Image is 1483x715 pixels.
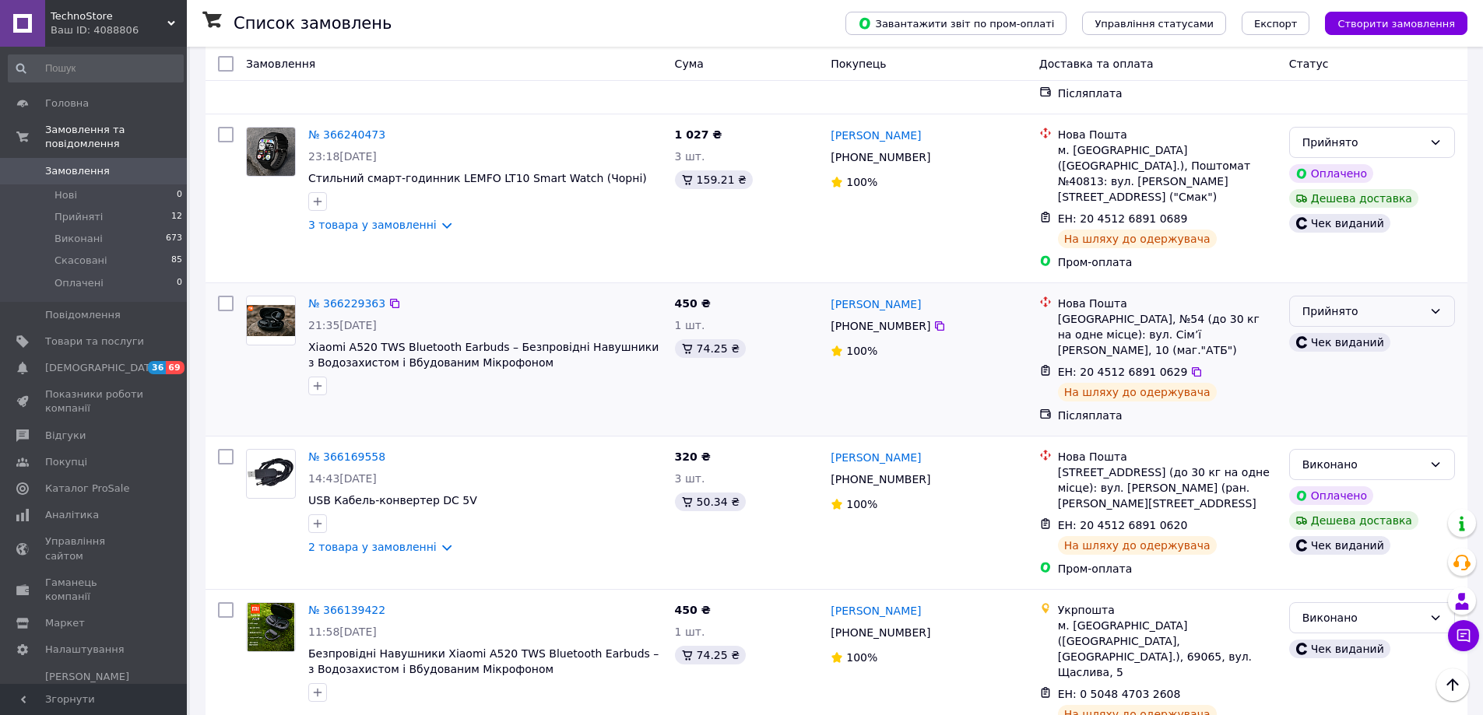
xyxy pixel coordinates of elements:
[1289,189,1418,208] div: Дешева доставка
[45,482,129,496] span: Каталог ProSale
[1039,58,1154,70] span: Доставка та оплата
[1058,688,1181,700] span: ЕН: 0 5048 4703 2608
[675,646,746,664] div: 74.25 ₴
[177,188,182,202] span: 0
[45,508,99,522] span: Аналітика
[308,219,437,231] a: 3 товара у замовленні
[828,468,933,490] div: [PHONE_NUMBER]
[831,603,921,619] a: [PERSON_NAME]
[1302,134,1423,151] div: Прийнято
[308,128,385,141] a: № 366240473
[45,308,121,322] span: Повідомлення
[1058,311,1277,358] div: [GEOGRAPHIC_DATA], №54 (до 30 кг на одне місце): вул. Сім’ї [PERSON_NAME], 10 (маг."АТБ")
[247,128,295,176] img: Фото товару
[45,455,87,469] span: Покупці
[846,651,877,664] span: 100%
[1058,618,1277,680] div: м. [GEOGRAPHIC_DATA] ([GEOGRAPHIC_DATA], [GEOGRAPHIC_DATA].), 69065, вул. Щаслива, 5
[171,210,182,224] span: 12
[1058,142,1277,205] div: м. [GEOGRAPHIC_DATA] ([GEOGRAPHIC_DATA].), Поштомат №40813: вул. [PERSON_NAME][STREET_ADDRESS] ("...
[675,297,711,310] span: 450 ₴
[675,450,711,463] span: 320 ₴
[45,616,85,630] span: Маркет
[51,23,187,37] div: Ваш ID: 4088806
[846,498,877,510] span: 100%
[845,12,1067,35] button: Завантажити звіт по пром-оплаті
[308,604,385,616] a: № 366139422
[246,127,296,177] a: Фото товару
[45,164,110,178] span: Замовлення
[1289,511,1418,530] div: Дешева доставка
[831,450,921,465] a: [PERSON_NAME]
[1058,602,1277,618] div: Укрпошта
[828,622,933,643] div: [PHONE_NUMBER]
[246,58,315,70] span: Замовлення
[675,626,705,638] span: 1 шт.
[675,319,705,331] span: 1 шт.
[45,429,86,443] span: Відгуки
[1058,408,1277,423] div: Післяплата
[247,305,295,337] img: Фото товару
[308,472,377,485] span: 14:43[DATE]
[308,450,385,463] a: № 366169558
[675,492,746,511] div: 50.34 ₴
[246,296,296,345] a: Фото товару
[308,541,437,553] a: 2 товара у замовленні
[828,146,933,168] div: [PHONE_NUMBER]
[8,54,184,82] input: Пошук
[51,9,167,23] span: TechnoStore
[1058,86,1277,101] div: Післяплата
[675,150,705,163] span: 3 шт.
[1309,16,1467,29] a: Створити замовлення
[1058,366,1188,378] span: ЕН: 20 4512 6891 0629
[1289,536,1390,555] div: Чек виданий
[308,494,477,506] a: USB Кабель-конвертер DC 5V
[171,254,182,268] span: 85
[308,341,659,369] a: Xiaomi A520 TWS Bluetooth Earbuds – Безпровідні Навушники з Водозахистом і Вбудованим Мікрофоном
[246,449,296,499] a: Фото товару
[1058,536,1217,555] div: На шляху до одержувача
[675,170,753,189] div: 159.21 ₴
[831,58,886,70] span: Покупець
[1302,303,1423,320] div: Прийнято
[308,172,647,184] a: Стильний смарт-годинник LEMFO LT10 Smart Watch (Чорні)
[1302,609,1423,626] div: Виконано
[1058,519,1188,531] span: ЕН: 20 4512 6891 0620
[1302,456,1423,473] div: Виконано
[1289,58,1329,70] span: Статус
[1242,12,1310,35] button: Експорт
[831,128,921,143] a: [PERSON_NAME]
[45,387,144,415] span: Показники роботи компанії
[1289,486,1373,505] div: Оплачено
[1058,230,1217,248] div: На шляху до одержувача
[234,14,392,33] h1: Список замовлень
[675,339,746,358] div: 74.25 ₴
[45,361,160,375] span: [DEMOGRAPHIC_DATA]
[166,232,182,246] span: 673
[166,361,184,374] span: 69
[308,647,659,675] a: Безпровідні Навушники Xiaomi A520 TWS Bluetooth Earbuds – з Водозахистом і Вбудованим Мікрофоном
[1058,127,1277,142] div: Нова Пошта
[1082,12,1226,35] button: Управління статусами
[45,576,144,604] span: Гаманець компанії
[846,176,877,188] span: 100%
[1325,12,1467,35] button: Створити замовлення
[54,188,77,202] span: Нові
[308,150,377,163] span: 23:18[DATE]
[1058,449,1277,464] div: Нова Пошта
[1095,18,1214,30] span: Управління статусами
[675,58,704,70] span: Cума
[858,16,1054,30] span: Завантажити звіт по пром-оплаті
[248,603,295,651] img: Фото товару
[1289,164,1373,183] div: Оплачено
[45,123,187,151] span: Замовлення та повідомлення
[45,335,144,349] span: Товари та послуги
[45,96,89,110] span: Головна
[45,643,125,657] span: Налаштування
[54,254,107,268] span: Скасовані
[1058,383,1217,401] div: На шляху до одержувача
[45,534,144,563] span: Управління сайтом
